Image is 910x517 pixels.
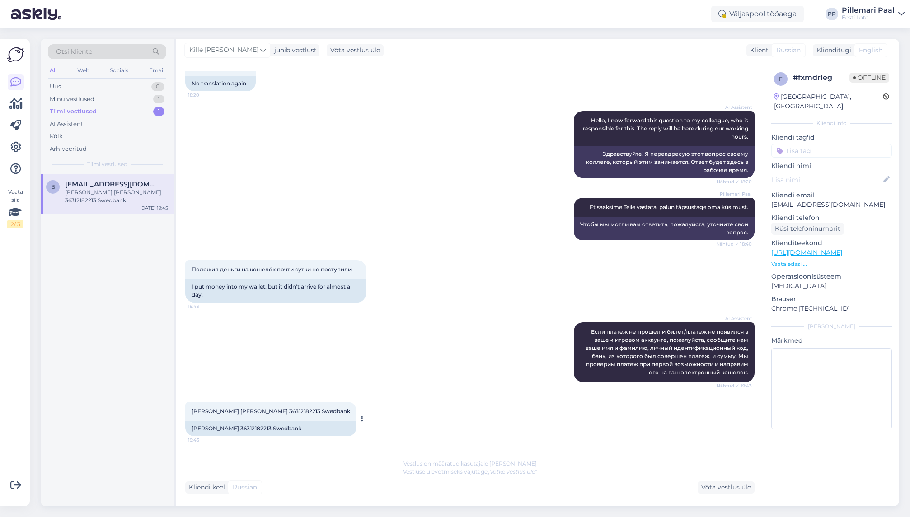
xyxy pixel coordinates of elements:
[586,328,750,376] span: Если платеж не прошел и билет/платеж не появился в вашем игровом аккаунте, пожалуйста, сообщите н...
[185,483,225,492] div: Kliendi keel
[793,72,849,83] div: # fxmdrleg
[746,46,769,55] div: Klient
[771,322,892,331] div: [PERSON_NAME]
[716,241,752,247] span: Nähtud ✓ 18:40
[849,73,889,83] span: Offline
[771,161,892,171] p: Kliendi nimi
[56,47,92,56] span: Otsi kliente
[859,46,882,55] span: English
[717,382,752,389] span: Nähtud ✓ 19:43
[192,408,350,415] span: [PERSON_NAME] [PERSON_NAME] 36312182213 Swedbank
[776,46,801,55] span: Russian
[192,266,352,273] span: Положил деньги на кошелёк почти сутки не поступили
[188,92,222,98] span: 18:20
[185,279,366,303] div: I put money into my wallet, but it didn't arrive for almost a day.
[771,336,892,345] p: Märkmed
[7,220,23,228] div: 2 / 3
[188,303,222,310] span: 19:43
[771,200,892,210] p: [EMAIL_ADDRESS][DOMAIN_NAME]
[50,144,87,154] div: Arhiveeritud
[185,421,356,436] div: [PERSON_NAME] 36312182213 Swedbank
[771,304,892,313] p: Chrome [TECHNICAL_ID]
[718,315,752,322] span: AI Assistent
[574,146,755,178] div: Здравствуйте! Я переадресую этот вопрос своему коллеге, который этим занимается. Ответ будет здес...
[717,178,752,185] span: Nähtud ✓ 18:20
[718,104,752,111] span: AI Assistent
[50,107,97,116] div: Tiimi vestlused
[698,481,755,494] div: Võta vestlus üle
[51,183,55,190] span: b
[842,14,895,21] div: Eesti Loto
[771,119,892,127] div: Kliendi info
[574,217,755,240] div: Чтобы мы могли вам ответить, пожалуйста, уточните свой вопрос.
[50,120,83,129] div: AI Assistent
[771,223,844,235] div: Küsi telefoninumbrit
[771,144,892,158] input: Lisa tag
[771,272,892,281] p: Operatsioonisüsteem
[771,191,892,200] p: Kliendi email
[779,75,783,82] span: f
[147,65,166,76] div: Email
[7,46,24,63] img: Askly Logo
[590,204,748,210] span: Et saaksime Teile vastata, palun täpsustage oma küsimust.
[108,65,130,76] div: Socials
[50,95,94,104] div: Minu vestlused
[185,76,256,91] div: No translation again
[583,117,750,140] span: Hello, I now forward this question to my colleague, who is responsible for this. The reply will b...
[75,65,91,76] div: Web
[488,468,537,475] i: „Võtke vestlus üle”
[48,65,58,76] div: All
[813,46,851,55] div: Klienditugi
[50,82,61,91] div: Uus
[271,46,317,55] div: juhib vestlust
[771,281,892,291] p: [MEDICAL_DATA]
[233,483,257,492] span: Russian
[87,160,127,168] span: Tiimi vestlused
[718,191,752,197] span: Pillemari Paal
[140,205,168,211] div: [DATE] 19:45
[842,7,905,21] a: Pillemari PaalEesti Loto
[65,180,159,188] span: bolsho_i@rambler.ru
[7,188,23,228] div: Vaata siia
[327,44,384,56] div: Võta vestlus üle
[151,82,164,91] div: 0
[771,248,842,256] a: [URL][DOMAIN_NAME]
[826,8,838,20] div: PP
[771,260,892,268] p: Vaata edasi ...
[774,92,883,111] div: [GEOGRAPHIC_DATA], [GEOGRAPHIC_DATA]
[50,132,63,141] div: Kõik
[65,188,168,205] div: [PERSON_NAME] [PERSON_NAME] 36312182213 Swedbank
[771,294,892,304] p: Brauser
[188,437,222,443] span: 19:45
[771,238,892,248] p: Klienditeekond
[771,133,892,142] p: Kliendi tag'id
[711,6,804,22] div: Väljaspool tööaega
[771,213,892,223] p: Kliendi telefon
[153,95,164,104] div: 1
[772,175,882,185] input: Lisa nimi
[153,107,164,116] div: 1
[189,45,258,55] span: Kille [PERSON_NAME]
[403,468,537,475] span: Vestluse ülevõtmiseks vajutage
[403,460,537,467] span: Vestlus on määratud kasutajale [PERSON_NAME]
[842,7,895,14] div: Pillemari Paal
